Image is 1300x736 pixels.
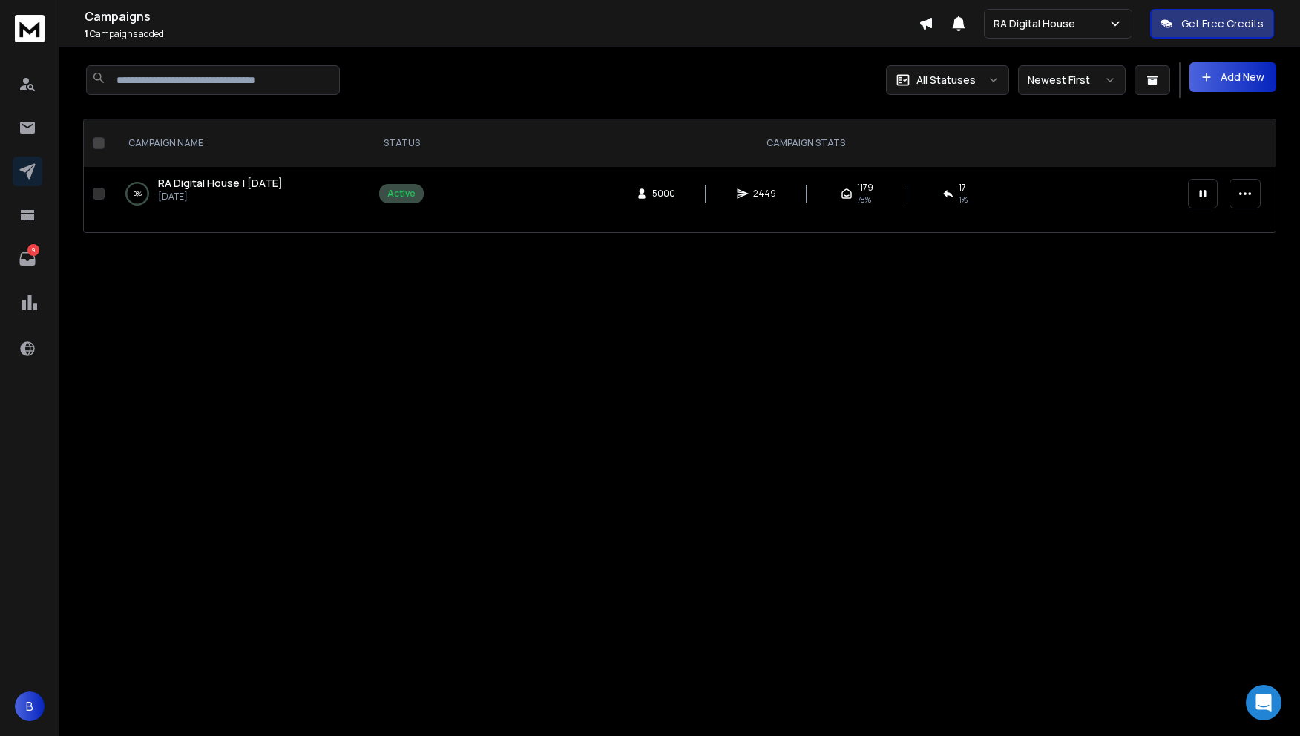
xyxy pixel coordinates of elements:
[27,244,39,256] p: 9
[134,186,142,201] p: 0 %
[15,691,45,721] button: B
[1246,685,1281,720] div: Open Intercom Messenger
[1189,62,1276,92] button: Add New
[370,119,433,167] th: STATUS
[994,16,1081,31] p: RA Digital House
[111,167,370,220] td: 0%RA Digital House | [DATE][DATE]
[158,191,283,203] p: [DATE]
[13,244,42,274] a: 9
[158,176,283,190] span: RA Digital House | [DATE]
[857,194,871,206] span: 78 %
[1181,16,1264,31] p: Get Free Credits
[85,28,919,40] p: Campaigns added
[959,182,966,194] span: 17
[15,15,45,42] img: logo
[85,7,919,25] h1: Campaigns
[753,188,776,200] span: 2449
[652,188,675,200] span: 5000
[1018,65,1126,95] button: Newest First
[111,119,370,167] th: CAMPAIGN NAME
[916,73,976,88] p: All Statuses
[1150,9,1274,39] button: Get Free Credits
[433,119,1179,167] th: CAMPAIGN STATS
[85,27,88,40] span: 1
[959,194,968,206] span: 1 %
[158,176,283,191] a: RA Digital House | [DATE]
[857,182,873,194] span: 1179
[387,188,416,200] div: Active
